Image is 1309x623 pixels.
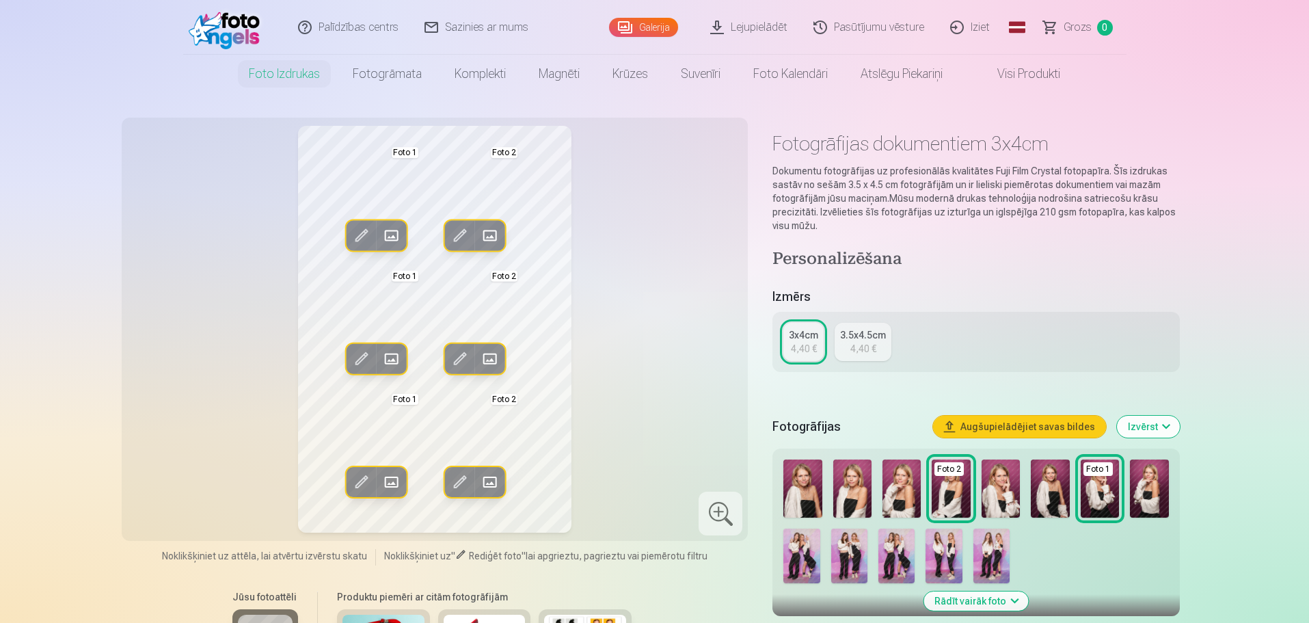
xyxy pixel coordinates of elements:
[1064,19,1092,36] span: Grozs
[189,5,267,49] img: /fa1
[933,416,1106,438] button: Augšupielādējiet savas bildes
[609,18,678,37] a: Galerija
[1097,20,1113,36] span: 0
[959,55,1077,93] a: Visi produkti
[664,55,737,93] a: Suvenīri
[522,551,526,561] span: "
[923,592,1028,611] button: Rādīt vairāk foto
[1083,462,1113,476] div: Foto 1
[772,287,1179,306] h5: Izmērs
[438,55,522,93] a: Komplekti
[783,323,824,361] a: 3x4cm4,40 €
[526,551,707,561] span: lai apgrieztu, pagrieztu vai piemērotu filtru
[791,342,817,356] div: 4,40 €
[336,55,438,93] a: Fotogrāmata
[1117,416,1180,438] button: Izvērst
[850,342,876,356] div: 4,40 €
[162,549,367,563] span: Noklikšķiniet uz attēla, lai atvērtu izvērstu skatu
[772,164,1179,233] p: Dokumentu fotogrāfijas uz profesionālās kvalitātes Fuji Film Crystal fotopapīra. Šīs izdrukas sas...
[789,328,818,342] div: 3x4cm
[469,551,522,561] span: Rediģēt foto
[332,590,637,604] h6: Produktu piemēri ar citām fotogrāfijām
[384,551,451,561] span: Noklikšķiniet uz
[844,55,959,93] a: Atslēgu piekariņi
[522,55,596,93] a: Magnēti
[596,55,664,93] a: Krūzes
[934,462,964,476] div: Foto 2
[772,249,1179,271] h4: Personalizēšana
[232,590,298,604] h6: Jūsu fotoattēli
[451,551,455,561] span: "
[835,323,891,361] a: 3.5x4.5cm4,40 €
[772,131,1179,156] h1: Fotogrāfijas dokumentiem 3x4cm
[232,55,336,93] a: Foto izdrukas
[840,328,886,342] div: 3.5x4.5cm
[737,55,844,93] a: Foto kalendāri
[772,417,921,436] h5: Fotogrāfijas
